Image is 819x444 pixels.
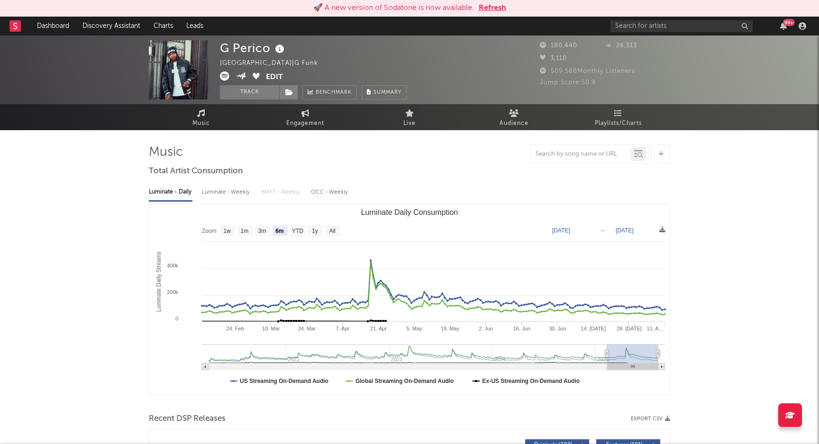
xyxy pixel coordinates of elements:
[275,228,283,234] text: 6m
[192,118,210,129] span: Music
[780,22,787,30] button: 99+
[313,2,474,14] div: 🚀 A new version of Sodatone is now available.
[616,227,634,234] text: [DATE]
[462,104,566,130] a: Audience
[329,228,335,234] text: All
[373,90,401,95] span: Summary
[441,326,460,331] text: 19. May
[361,208,458,216] text: Luminate Daily Consumption
[227,326,244,331] text: 24. Feb
[407,326,423,331] text: 5. May
[581,326,606,331] text: 14. [DATE]
[549,326,566,331] text: 30. Jun
[76,17,147,36] a: Discovery Assistant
[240,378,328,384] text: US Streaming On-Demand Audio
[479,2,506,14] button: Refresh
[482,378,580,384] text: Ex-US Streaming On-Demand Audio
[286,118,324,129] span: Engagement
[336,326,350,331] text: 7. Apr
[175,316,178,321] text: 0
[292,228,303,234] text: YTD
[370,326,387,331] text: 21. Apr
[220,40,287,56] div: G Perico
[605,43,637,49] span: 26,513
[241,228,249,234] text: 1m
[540,43,577,49] span: 180,440
[149,184,192,200] div: Luminate - Daily
[220,58,329,69] div: [GEOGRAPHIC_DATA] | G Funk
[258,228,266,234] text: 3m
[311,184,349,200] div: OCC - Weekly
[403,118,416,129] span: Live
[513,326,530,331] text: 16. Jun
[253,104,357,130] a: Engagement
[224,228,231,234] text: 1w
[149,104,253,130] a: Music
[149,204,670,394] svg: Luminate Daily Consumption
[302,85,357,99] a: Benchmark
[167,263,178,268] text: 400k
[180,17,210,36] a: Leads
[149,166,243,177] span: Total Artist Consumption
[316,87,352,98] span: Benchmark
[540,68,635,74] span: 509,588 Monthly Listeners
[30,17,76,36] a: Dashboard
[149,413,226,425] span: Recent DSP Releases
[298,326,316,331] text: 24. Mar
[500,118,528,129] span: Audience
[155,251,162,311] text: Luminate Daily Streams
[266,71,283,83] button: Edit
[783,19,795,26] div: 99 +
[647,326,664,331] text: 11. A…
[540,55,567,62] span: 3,110
[202,228,217,234] text: Zoom
[479,326,493,331] text: 2. Jun
[540,80,596,86] span: Jump Score: 50.9
[566,104,670,130] a: Playlists/Charts
[631,416,670,422] button: Export CSV
[600,227,605,234] text: →
[147,17,180,36] a: Charts
[355,378,454,384] text: Global Streaming On-Demand Audio
[220,85,279,99] button: Track
[202,184,252,200] div: Luminate - Weekly
[262,326,280,331] text: 10. Mar
[167,289,178,295] text: 200k
[552,227,570,234] text: [DATE]
[312,228,318,234] text: 1y
[357,104,462,130] a: Live
[531,151,631,158] input: Search by song name or URL
[617,326,642,331] text: 28. [DATE]
[610,20,753,32] input: Search for artists
[362,85,407,99] button: Summary
[595,118,642,129] span: Playlists/Charts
